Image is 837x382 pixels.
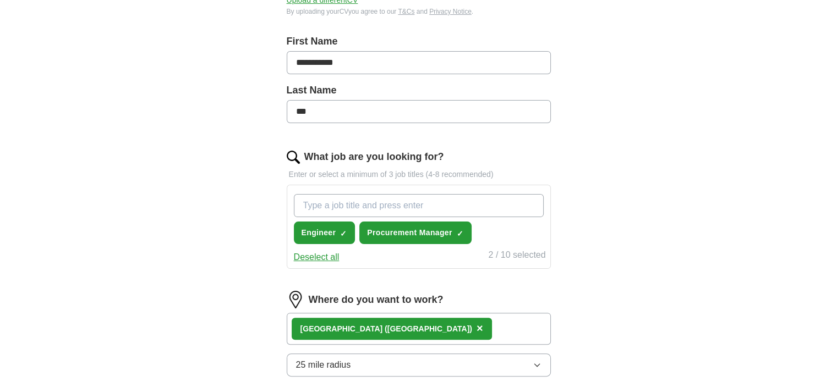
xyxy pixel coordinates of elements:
[304,150,444,164] label: What job are you looking for?
[457,229,463,238] span: ✓
[398,8,414,15] a: T&Cs
[294,251,340,264] button: Deselect all
[287,151,300,164] img: search.png
[429,8,472,15] a: Privacy Notice
[287,291,304,308] img: location.png
[359,222,471,244] button: Procurement Manager✓
[294,222,355,244] button: Engineer✓
[477,320,483,337] button: ×
[300,323,472,335] div: [GEOGRAPHIC_DATA] ([GEOGRAPHIC_DATA])
[287,83,551,98] label: Last Name
[287,34,551,49] label: First Name
[294,194,544,217] input: Type a job title and press enter
[287,353,551,377] button: 25 mile radius
[488,248,545,264] div: 2 / 10 selected
[340,229,347,238] span: ✓
[367,227,452,239] span: Procurement Manager
[302,227,336,239] span: Engineer
[287,7,551,16] div: By uploading your CV you agree to our and .
[477,322,483,334] span: ×
[296,358,351,372] span: 25 mile radius
[287,169,551,180] p: Enter or select a minimum of 3 job titles (4-8 recommended)
[309,292,444,307] label: Where do you want to work?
